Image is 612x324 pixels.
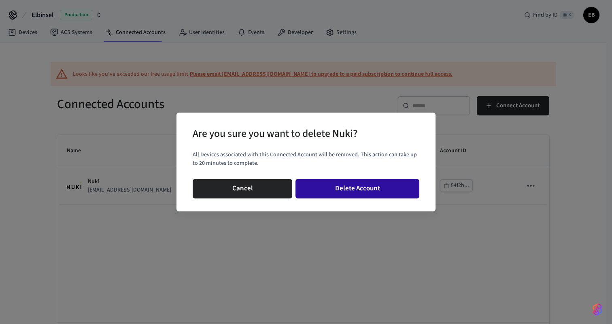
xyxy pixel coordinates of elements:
[193,179,292,198] button: Cancel
[193,151,419,168] p: All Devices associated with this Connected Account will be removed. This action can take up to 20...
[193,126,357,142] div: Are you sure you want to delete ?
[295,179,419,198] button: Delete Account
[593,303,602,316] img: SeamLogoGradient.69752ec5.svg
[332,126,353,141] span: Nuki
